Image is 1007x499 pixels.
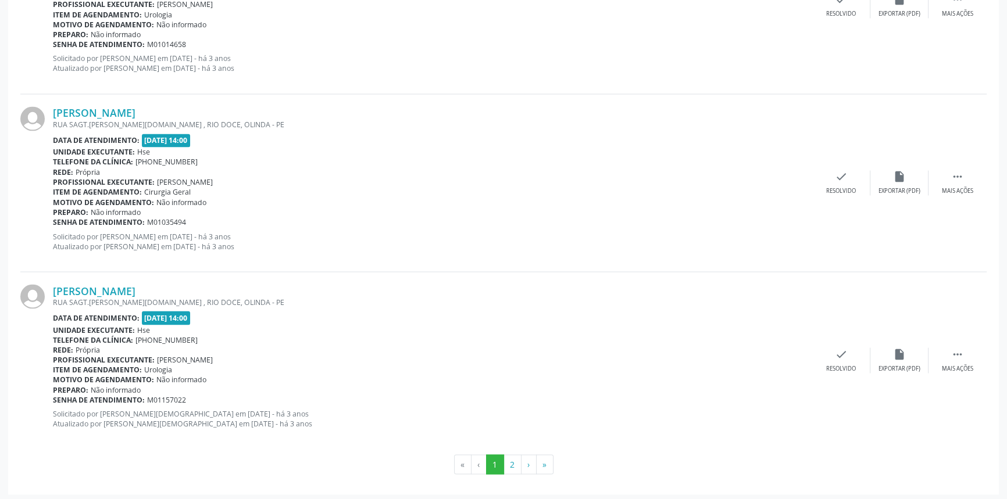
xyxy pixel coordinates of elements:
b: Rede: [53,344,73,354]
b: Preparo: [53,385,88,394]
span: M01014658 [147,40,186,49]
span: Não informado [156,197,206,207]
b: Item de agendamento: [53,187,142,197]
img: img [20,106,45,131]
span: Não informado [156,20,206,30]
a: [PERSON_NAME] [53,106,135,119]
i:  [951,347,964,360]
b: Senha de atendimento: [53,394,145,404]
b: Unidade executante: [53,147,135,157]
div: Resolvido [826,10,856,18]
p: Solicitado por [PERSON_NAME] em [DATE] - há 3 anos Atualizado por [PERSON_NAME] em [DATE] - há 3 ... [53,231,812,251]
span: M01035494 [147,217,186,227]
span: [DATE] 14:00 [142,311,191,324]
img: img [20,284,45,308]
p: Solicitado por [PERSON_NAME][DEMOGRAPHIC_DATA] em [DATE] - há 3 anos Atualizado por [PERSON_NAME]... [53,408,812,428]
b: Preparo: [53,207,88,217]
span: [DATE] 14:00 [142,134,191,147]
i:  [951,170,964,183]
button: Go to page 1 [486,454,504,474]
b: Unidade executante: [53,325,135,335]
span: Própria [76,344,100,354]
span: Não informado [156,374,206,384]
span: Urologia [144,10,172,20]
b: Rede: [53,167,73,177]
span: [PHONE_NUMBER] [135,335,198,344]
div: Resolvido [826,187,856,195]
b: Motivo de agendamento: [53,197,154,207]
div: RUA SAGT.[PERSON_NAME][DOMAIN_NAME] , RIO DOCE, OLINDA - PE [53,297,812,307]
b: Preparo: [53,30,88,40]
b: Senha de atendimento: [53,40,145,49]
span: Não informado [91,207,141,217]
a: [PERSON_NAME] [53,284,135,297]
div: Mais ações [942,10,973,18]
div: Exportar (PDF) [879,10,920,18]
div: RUA SAGT.[PERSON_NAME][DOMAIN_NAME] , RIO DOCE, OLINDA - PE [53,120,812,130]
b: Profissional executante: [53,177,155,187]
b: Data de atendimento: [53,313,140,322]
i: insert_drive_file [893,347,906,360]
span: [PERSON_NAME] [157,354,213,364]
b: Motivo de agendamento: [53,20,154,30]
b: Telefone da clínica: [53,335,133,344]
b: Item de agendamento: [53,364,142,374]
span: Cirurgia Geral [144,187,191,197]
ul: Pagination [20,454,987,474]
span: Hse [137,325,150,335]
span: Própria [76,167,100,177]
b: Data de atendimento: [53,135,140,145]
span: [PHONE_NUMBER] [135,157,198,167]
button: Go to page 2 [504,454,522,474]
span: Hse [137,147,150,157]
b: Telefone da clínica: [53,157,133,167]
p: Solicitado por [PERSON_NAME] em [DATE] - há 3 anos Atualizado por [PERSON_NAME] em [DATE] - há 3 ... [53,53,812,73]
b: Senha de atendimento: [53,217,145,227]
button: Go to last page [536,454,554,474]
b: Item de agendamento: [53,10,142,20]
span: Urologia [144,364,172,374]
div: Mais ações [942,364,973,372]
i: insert_drive_file [893,170,906,183]
span: [PERSON_NAME] [157,177,213,187]
b: Motivo de agendamento: [53,374,154,384]
span: M01157022 [147,394,186,404]
span: Não informado [91,385,141,394]
div: Exportar (PDF) [879,364,920,372]
div: Mais ações [942,187,973,195]
i: check [835,170,848,183]
b: Profissional executante: [53,354,155,364]
span: Não informado [91,30,141,40]
div: Resolvido [826,364,856,372]
button: Go to next page [521,454,537,474]
div: Exportar (PDF) [879,187,920,195]
i: check [835,347,848,360]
